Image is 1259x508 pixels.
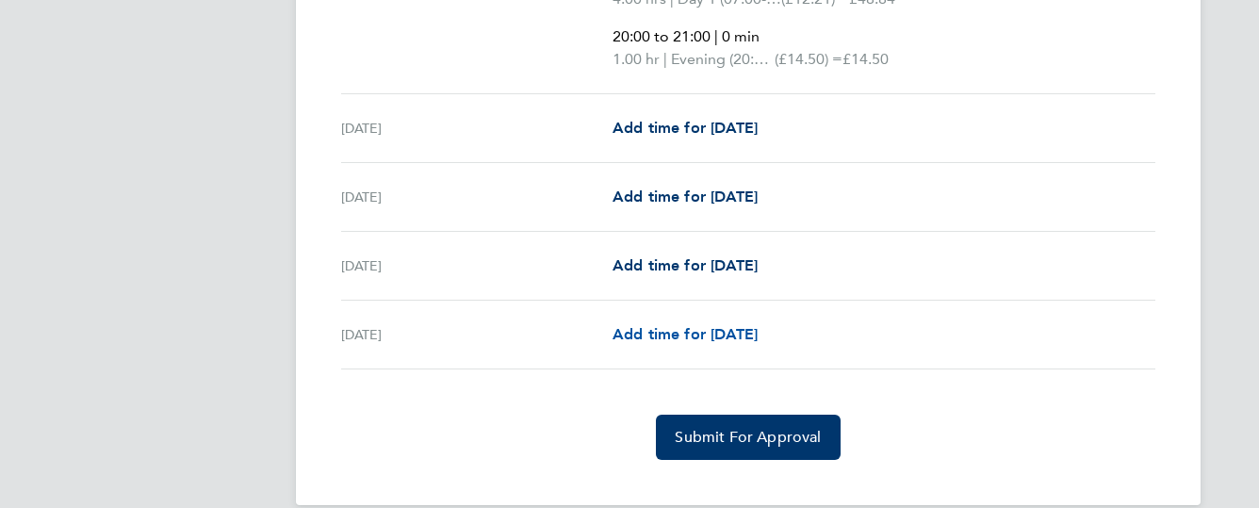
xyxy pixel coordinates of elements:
span: Add time for [DATE] [613,119,758,137]
span: Add time for [DATE] [613,256,758,274]
span: Evening (20:00 - 22:00) [671,48,775,71]
div: [DATE] [341,117,613,139]
div: [DATE] [341,186,613,208]
span: 1.00 hr [613,50,660,68]
span: (£14.50) = [775,50,842,68]
span: 20:00 to 21:00 [613,27,711,45]
a: Add time for [DATE] [613,254,758,277]
a: Add time for [DATE] [613,186,758,208]
div: [DATE] [341,323,613,346]
span: £14.50 [842,50,889,68]
span: 0 min [722,27,760,45]
button: Submit For Approval [656,415,840,460]
span: | [714,27,718,45]
span: | [663,50,667,68]
span: Submit For Approval [675,428,821,447]
div: [DATE] [341,254,613,277]
a: Add time for [DATE] [613,117,758,139]
span: Add time for [DATE] [613,325,758,343]
a: Add time for [DATE] [613,323,758,346]
span: Add time for [DATE] [613,188,758,205]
